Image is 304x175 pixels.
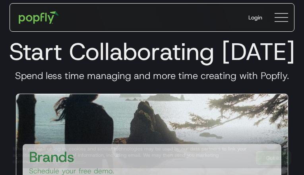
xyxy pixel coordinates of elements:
h3: Spend less time managing and more time creating with Popfly. [6,70,298,82]
a: Got It! [256,151,291,165]
a: home [13,6,64,29]
div: When you visit or log in, cookies and similar technologies may be used by our data partners to li... [13,146,250,165]
a: Login [242,7,269,28]
a: here [75,158,85,165]
div: Login [248,13,262,21]
h1: Start Collaborating [DATE] [6,37,298,66]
